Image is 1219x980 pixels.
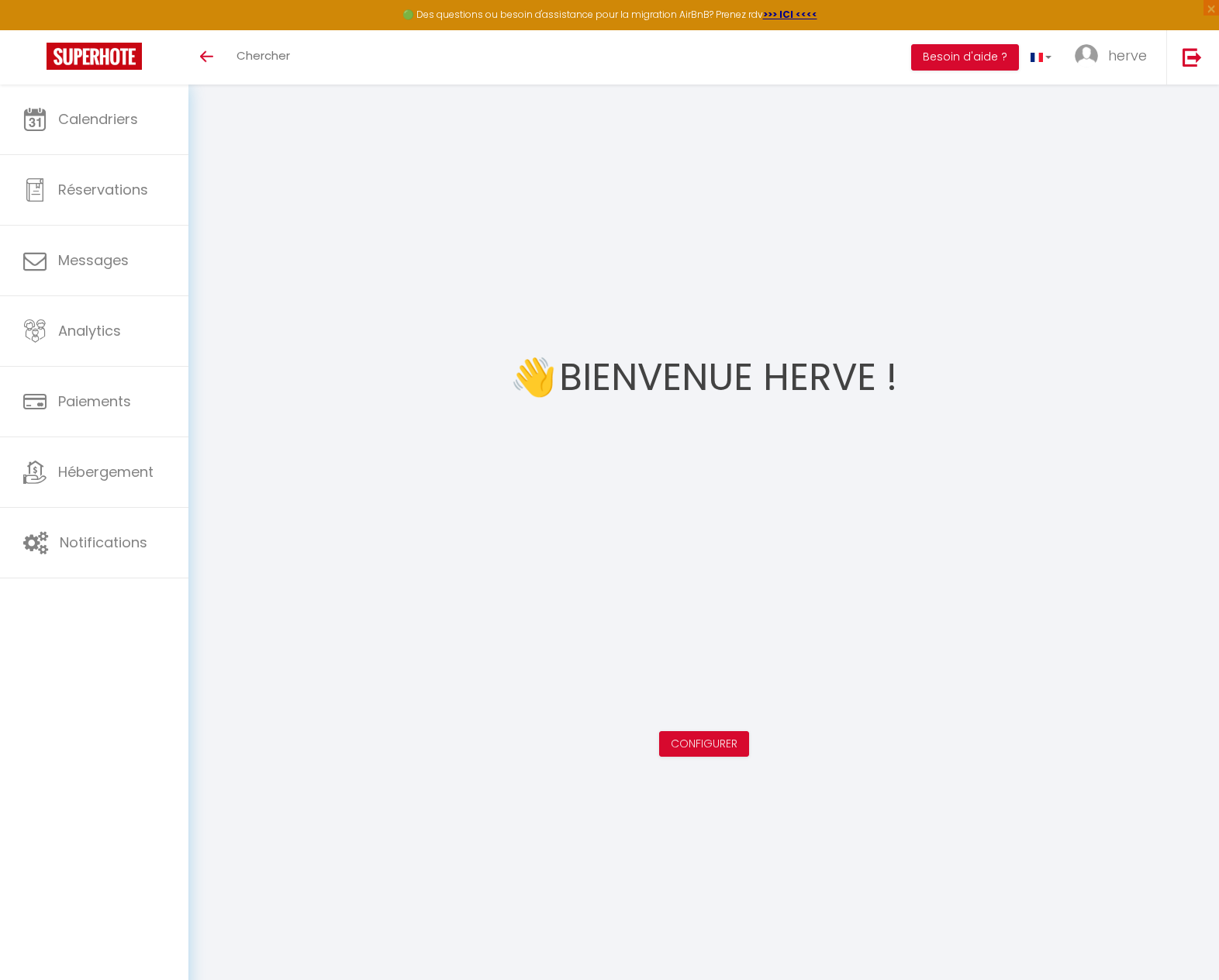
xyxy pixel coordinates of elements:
span: 👋 [510,348,557,406]
img: ... [1075,44,1098,67]
button: Besoin d'aide ? [911,44,1019,71]
img: Super Booking [47,43,142,70]
button: Configurer [659,731,749,757]
img: logout [1183,47,1202,67]
iframe: welcome-outil.mov [456,424,952,703]
h1: Bienvenue herve ! [559,331,897,424]
span: Réservations [58,180,148,199]
a: >>> ICI <<<< [763,8,817,21]
span: herve [1108,46,1147,65]
span: Chercher [237,47,290,64]
span: Notifications [60,533,147,552]
a: Chercher [225,30,302,85]
span: Analytics [58,321,121,340]
span: Calendriers [58,109,138,129]
a: ... herve [1063,30,1166,85]
span: Hébergement [58,462,154,481]
a: Configurer [671,736,737,751]
span: Messages [58,250,129,270]
span: Paiements [58,392,131,411]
